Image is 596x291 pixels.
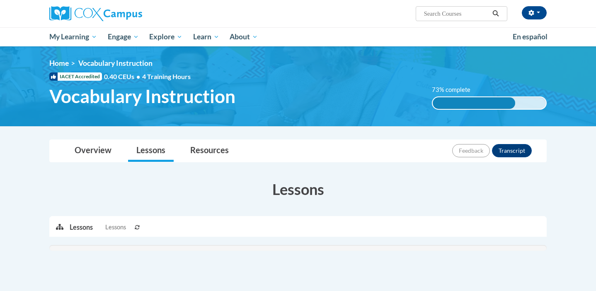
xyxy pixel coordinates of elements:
[49,6,207,21] a: Cox Campus
[70,223,93,232] p: Lessons
[78,59,153,67] span: Vocabulary Instruction
[128,140,174,162] a: Lessons
[49,32,97,42] span: My Learning
[104,72,142,81] span: 0.40 CEUs
[49,72,102,81] span: IACET Accredited
[507,28,553,46] a: En español
[522,6,547,19] button: Account Settings
[144,27,188,46] a: Explore
[105,223,126,232] span: Lessons
[423,9,489,19] input: Search Courses
[102,27,144,46] a: Engage
[49,6,142,21] img: Cox Campus
[66,140,120,162] a: Overview
[489,9,502,19] button: Search
[230,32,258,42] span: About
[188,27,225,46] a: Learn
[37,27,559,46] div: Main menu
[513,32,548,41] span: En español
[142,72,191,80] span: 4 Training Hours
[225,27,264,46] a: About
[49,179,547,200] h3: Lessons
[432,85,480,94] label: 73% complete
[108,32,139,42] span: Engage
[44,27,102,46] a: My Learning
[49,59,69,67] a: Home
[433,97,516,109] div: 73% complete
[452,144,490,157] button: Feedback
[136,72,140,80] span: •
[49,85,235,107] span: Vocabulary Instruction
[193,32,219,42] span: Learn
[492,144,532,157] button: Transcript
[182,140,237,162] a: Resources
[149,32,182,42] span: Explore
